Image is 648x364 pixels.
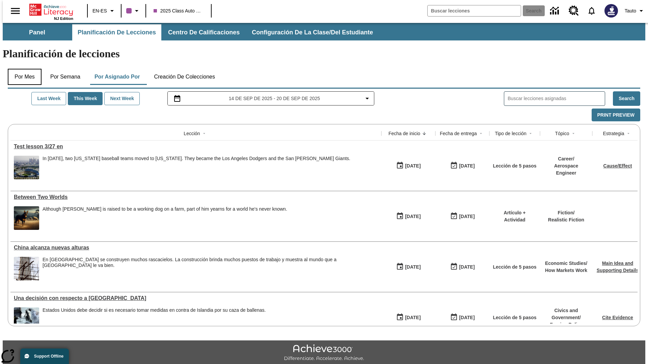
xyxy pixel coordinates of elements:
div: In 1958, two New York baseball teams moved to California. They became the Los Angeles Dodgers and... [43,156,350,179]
p: Economic Studies / [545,260,587,267]
img: Dodgers stadium. [14,156,39,179]
button: Escoja un nuevo avatar [600,2,622,20]
button: Sort [569,129,577,138]
p: Realistic Fiction [548,216,584,223]
div: Subbarra de navegación [3,24,379,40]
p: Career / [543,155,589,162]
div: [DATE] [405,263,421,271]
button: Sort [477,129,485,138]
p: Artículo + Actividad [493,209,537,223]
a: Between Two Worlds, Lessons [14,194,378,200]
span: NJ Edition [54,17,73,21]
a: Test lesson 3/27 en, Lessons [14,144,378,150]
span: Support Offline [34,354,63,359]
button: 09/18/25: Último día en que podrá accederse la lección [448,210,477,223]
div: [DATE] [405,162,421,170]
a: Una decisión con respecto a Islandia, Lessons [14,295,378,301]
div: In [DATE], two [US_STATE] baseball teams moved to [US_STATE]. They became the Los Angeles Dodgers... [43,156,350,161]
div: Estados Unidos debe decidir si es necesario tomar medidas en contra de Islandia por su caza de ba... [43,307,266,331]
div: [DATE] [405,212,421,221]
button: Seleccione el intervalo de fechas opción del menú [170,94,372,102]
button: Next Week [104,92,140,105]
svg: Collapse Date Range Filter [363,94,371,102]
button: Search [613,91,640,106]
p: Civics and Government / [543,307,589,321]
input: Buscar lecciones asignadas [508,94,605,103]
div: Subbarra de navegación [3,23,645,40]
p: Aerospace Engineer [543,162,589,177]
img: Avatar [604,4,618,18]
button: Planificación de lecciones [72,24,161,40]
button: 09/18/25: Último día en que podrá accederse la lección [448,261,477,273]
span: 14 de sep de 2025 - 20 de sep de 2025 [229,95,320,102]
div: [DATE] [405,313,421,322]
div: Estados Unidos debe decidir si es necesario tomar medidas en contra de Islandia por su caza de ba... [43,307,266,313]
button: Sort [526,129,535,138]
button: 09/15/25: Primer día en que estuvo disponible la lección [394,311,423,324]
p: Lección de 5 pasos [493,162,536,170]
button: Print Preview [592,109,640,122]
div: En [GEOGRAPHIC_DATA] se construyen muchos rascacielos. La construcción brinda muchos puestos de t... [43,257,378,268]
button: Sort [420,129,428,138]
img: A dog with dark fur and light tan markings looks off into the distance while sheep graze in the b... [14,206,39,230]
a: Cite Evidence [602,315,633,320]
div: Fecha de entrega [440,130,477,137]
a: Portada [29,3,73,17]
p: How Markets Work [545,267,587,274]
div: Tópico [555,130,569,137]
div: Una decisión con respecto a Islandia [14,295,378,301]
a: Main Idea and Supporting Details [597,261,639,273]
button: This Week [68,92,103,105]
div: Although Chip is raised to be a working dog on a farm, part of him yearns for a world he's never ... [43,206,287,230]
div: [DATE] [459,263,475,271]
p: Lección de 5 pasos [493,314,536,321]
div: Portada [29,2,73,21]
a: Notificaciones [583,2,600,20]
img: Whale corpse being sprayed with water. [14,307,39,331]
button: 09/18/25: Primer día en que estuvo disponible la lección [394,210,423,223]
button: Sort [624,129,632,138]
input: search field [428,5,521,16]
button: 09/16/25: Último día en que podrá accederse la lección [448,311,477,324]
div: China alcanza nuevas alturas [14,245,378,251]
button: Sort [200,129,208,138]
div: Fecha de inicio [388,130,420,137]
div: Lección [184,130,200,137]
span: Tauto [625,7,636,14]
button: Abrir el menú lateral [5,1,25,21]
a: China alcanza nuevas alturas, Lessons [14,245,378,251]
button: Creación de colecciones [148,69,220,85]
button: Language: EN-ES, Selecciona un idioma [90,5,119,17]
button: Configuración de la clase/del estudiante [246,24,378,40]
div: [DATE] [459,313,475,322]
button: El color de la clase es morado/púrpura. Cambiar el color de la clase. [124,5,143,17]
button: 09/17/25: Primer día en que estuvo disponible la lección [394,261,423,273]
div: Although [PERSON_NAME] is raised to be a working dog on a farm, part of him yearns for a world he... [43,206,287,212]
p: Fiction / [548,209,584,216]
div: Between Two Worlds [14,194,378,200]
img: Achieve3000 Differentiate Accelerate Achieve [284,344,364,362]
span: 2025 Class Auto Grade 13 [154,7,204,14]
img: Construction workers working on a steel structure at a construction site, with a skyscraper in th... [14,257,39,280]
span: EN-ES [92,7,107,14]
p: Lección de 5 pasos [493,264,536,271]
button: Centro de calificaciones [163,24,245,40]
button: Support Offline [20,348,69,364]
div: [DATE] [459,212,475,221]
div: Tipo de lección [495,130,526,137]
div: [DATE] [459,162,475,170]
div: Test lesson 3/27 en [14,144,378,150]
button: Perfil/Configuración [622,5,648,17]
button: 09/19/25: Primer día en que estuvo disponible la lección [394,159,423,172]
h1: Planificación de lecciones [3,48,645,60]
div: En China se construyen muchos rascacielos. La construcción brinda muchos puestos de trabajo y mue... [43,257,378,280]
a: Centro de información [546,2,565,20]
button: Panel [3,24,71,40]
p: Foreign Policy [543,321,589,328]
button: 09/19/25: Último día en que podrá accederse la lección [448,159,477,172]
a: Cause/Effect [603,163,632,169]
